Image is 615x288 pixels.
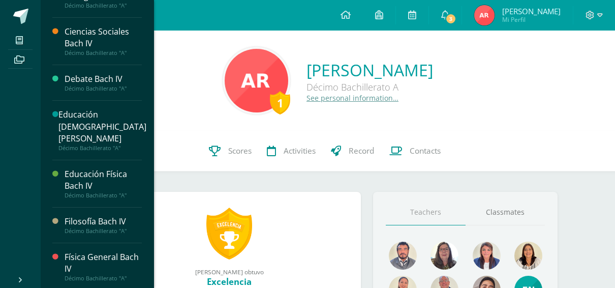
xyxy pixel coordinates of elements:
a: Filosofía Bach IVDécimo Bachillerato "A" [65,216,142,235]
img: aefa6dbabf641819c41d1760b7b82962.png [473,242,501,270]
div: Décimo Bachillerato "A" [65,49,142,56]
div: Décimo Bachillerato "A" [65,2,142,9]
div: Educación [DEMOGRAPHIC_DATA][PERSON_NAME] [58,109,146,144]
div: Debate Bach IV [65,73,142,85]
div: Décimo Bachillerato "A" [65,275,142,282]
a: Contacts [382,131,448,171]
a: Scores [201,131,259,171]
div: Filosofía Bach IV [65,216,142,227]
div: Décimo Bachillerato "A" [65,85,142,92]
a: Educación [DEMOGRAPHIC_DATA][PERSON_NAME]Décimo Bachillerato "A" [58,109,146,151]
div: Décimo Bachillerato "A" [65,192,142,199]
div: Educación Física Bach IV [65,168,142,192]
a: See personal information… [306,93,398,103]
a: Activities [259,131,323,171]
div: Décimo Bachillerato "A" [65,227,142,235]
span: Record [349,146,374,156]
div: Excelencia [108,276,351,287]
span: Scores [228,146,252,156]
span: [PERSON_NAME] [502,6,561,16]
span: Activities [284,146,316,156]
div: 1 [270,91,290,114]
span: 3 [445,13,456,24]
img: faf5f5a2b7fe227ccba25f5665de0820.png [225,49,288,112]
div: Décimo Bachillerato "A" [58,145,146,152]
a: Física General Bach IVDécimo Bachillerato "A" [65,251,142,282]
a: [PERSON_NAME] [306,59,433,81]
a: Classmates [466,199,545,225]
span: Contacts [410,146,441,156]
a: Teachers [386,199,466,225]
a: Debate Bach IVDécimo Bachillerato "A" [65,73,142,92]
span: Mi Perfil [502,15,561,24]
img: 876c69fb502899f7a2bc55a9ba2fa0e7.png [514,242,542,270]
div: Décimo Bachillerato A [306,81,433,93]
img: c9bcb59223d60cba950dd4d66ce03bcc.png [474,5,495,25]
a: Ciencias Sociales Bach IVDécimo Bachillerato "A" [65,26,142,56]
img: bd51737d0f7db0a37ff170fbd9075162.png [389,242,417,270]
a: Record [323,131,382,171]
div: [PERSON_NAME] obtuvo [108,268,351,276]
img: a4871f238fc6f9e1d7ed418e21754428.png [430,242,458,270]
div: Ciencias Sociales Bach IV [65,26,142,49]
a: Educación Física Bach IVDécimo Bachillerato "A" [65,168,142,199]
div: Física General Bach IV [65,251,142,275]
